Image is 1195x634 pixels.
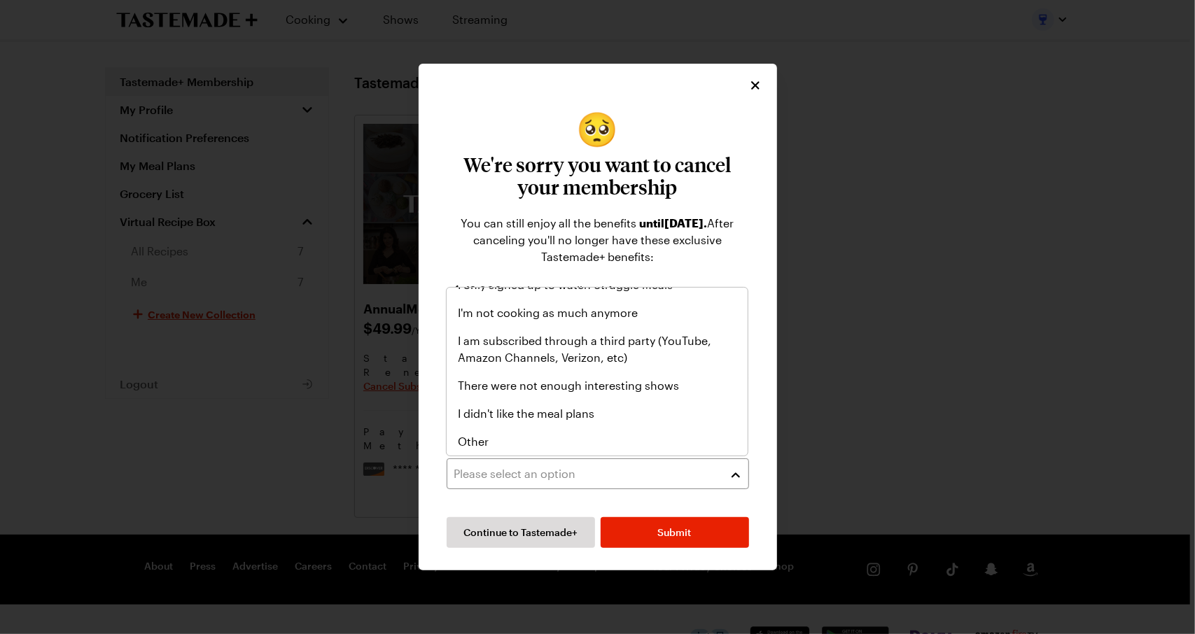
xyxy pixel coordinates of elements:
span: I didn't like the meal plans [458,405,594,422]
button: Please select an option [447,458,749,489]
div: Please select an option [454,465,720,482]
span: Other [458,433,489,450]
span: There were not enough interesting shows [458,377,679,394]
span: I am subscribed through a third party (YouTube, Amazon Channels, Verizon, etc) [458,332,736,366]
div: Please select an option [446,287,748,456]
span: I'm not cooking as much anymore [458,304,638,321]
